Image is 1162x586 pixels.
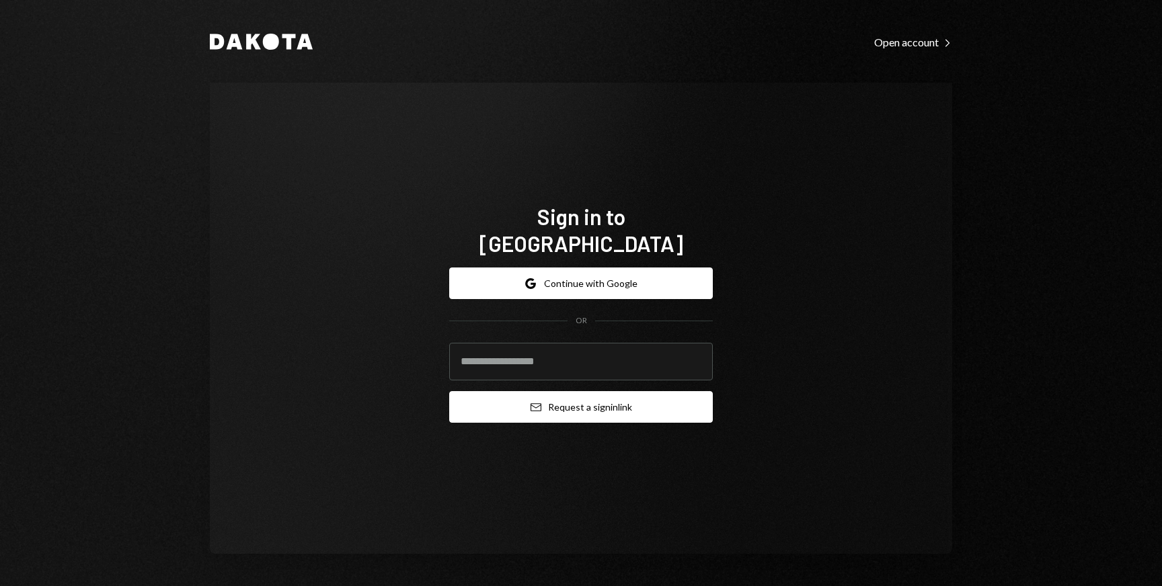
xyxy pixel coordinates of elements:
a: Open account [874,34,952,49]
div: Open account [874,36,952,49]
button: Request a signinlink [449,391,713,423]
div: OR [576,315,587,327]
h1: Sign in to [GEOGRAPHIC_DATA] [449,203,713,257]
button: Continue with Google [449,267,713,299]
